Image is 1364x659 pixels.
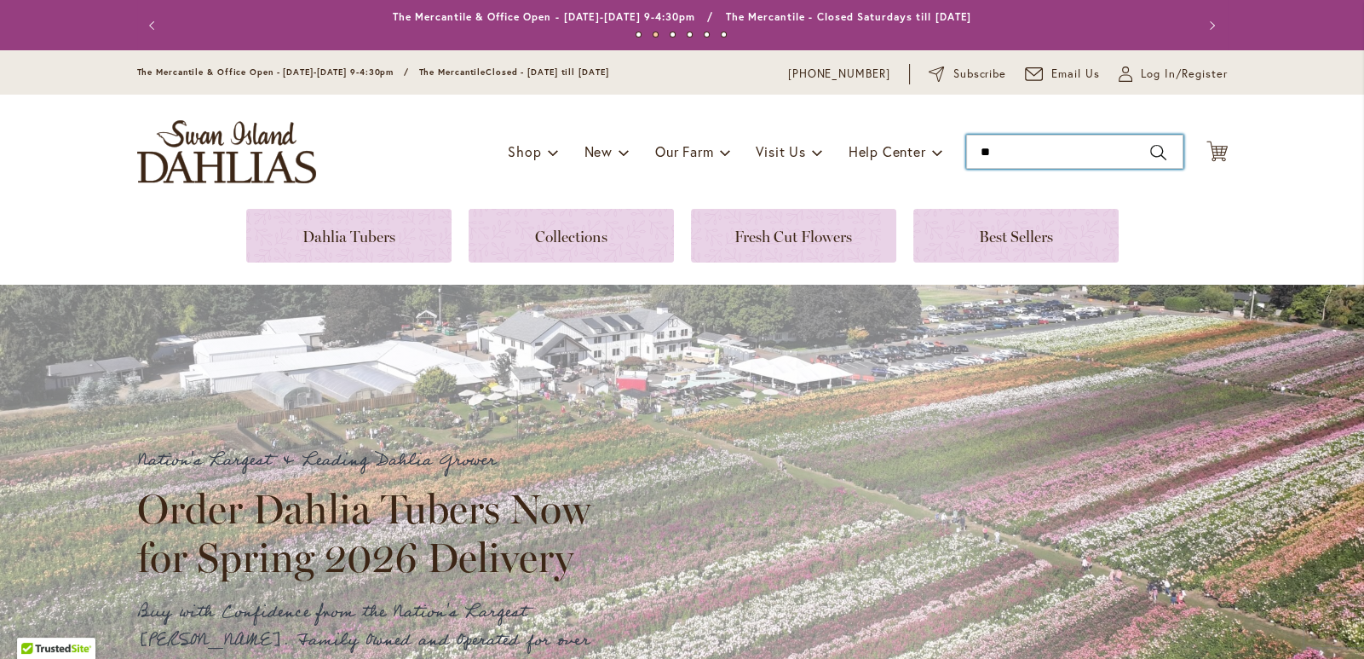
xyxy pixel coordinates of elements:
[636,32,642,38] button: 1 of 6
[137,447,606,475] p: Nation's Largest & Leading Dahlia Grower
[788,66,891,83] a: [PHONE_NUMBER]
[508,142,541,160] span: Shop
[670,32,676,38] button: 3 of 6
[687,32,693,38] button: 4 of 6
[137,485,606,581] h2: Order Dahlia Tubers Now for Spring 2026 Delivery
[486,66,608,78] span: Closed - [DATE] till [DATE]
[704,32,710,38] button: 5 of 6
[653,32,659,38] button: 2 of 6
[1194,9,1228,43] button: Next
[1141,66,1228,83] span: Log In/Register
[1025,66,1100,83] a: Email Us
[1051,66,1100,83] span: Email Us
[584,142,612,160] span: New
[137,9,171,43] button: Previous
[756,142,805,160] span: Visit Us
[953,66,1007,83] span: Subscribe
[721,32,727,38] button: 6 of 6
[137,120,316,183] a: store logo
[393,10,972,23] a: The Mercantile & Office Open - [DATE]-[DATE] 9-4:30pm / The Mercantile - Closed Saturdays till [D...
[849,142,926,160] span: Help Center
[1119,66,1228,83] a: Log In/Register
[655,142,713,160] span: Our Farm
[929,66,1006,83] a: Subscribe
[137,66,486,78] span: The Mercantile & Office Open - [DATE]-[DATE] 9-4:30pm / The Mercantile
